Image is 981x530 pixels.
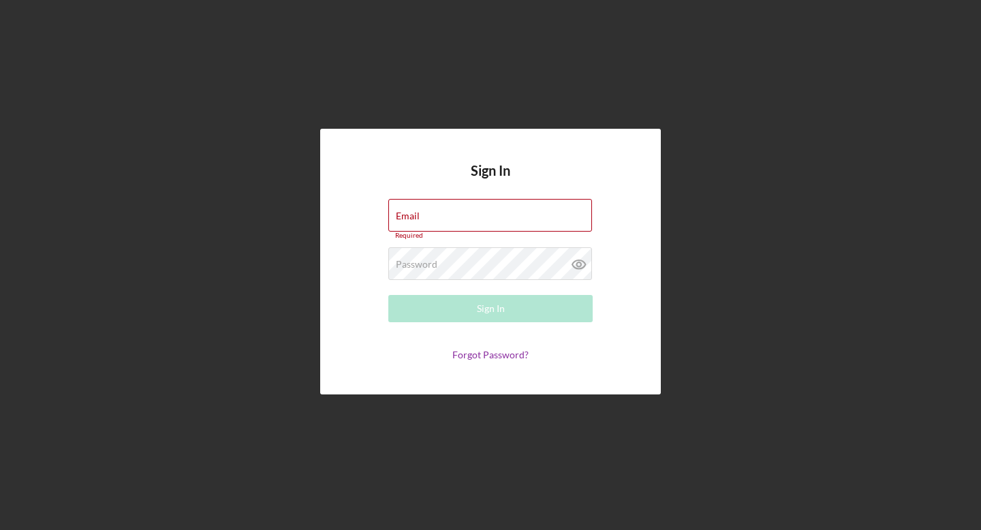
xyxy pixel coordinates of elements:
label: Email [396,211,420,221]
button: Sign In [388,295,593,322]
div: Required [388,232,593,240]
h4: Sign In [471,163,510,199]
div: Sign In [477,295,505,322]
label: Password [396,259,437,270]
a: Forgot Password? [452,349,529,360]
